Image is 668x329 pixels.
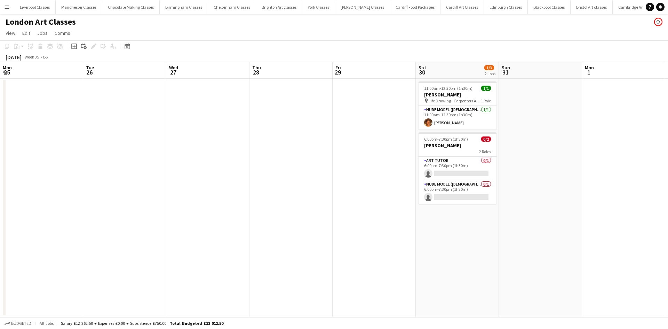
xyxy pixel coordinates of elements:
button: Manchester Classes [56,0,102,14]
app-card-role: Nude Model ([DEMOGRAPHIC_DATA])1/111:00am-12:30pm (1h30m)[PERSON_NAME] [419,106,496,130]
app-job-card: 6:00pm-7:30pm (1h30m)0/2[PERSON_NAME]2 RolesArt Tutor0/16:00pm-7:30pm (1h30m) Nude Model ([DEMOGR... [419,132,496,204]
a: Comms [52,29,73,38]
button: Birmingham Classes [160,0,208,14]
button: Edinburgh Classes [484,0,528,14]
div: BST [43,54,50,60]
button: Blackpool Classes [528,0,571,14]
span: Wed [169,64,178,71]
button: Cheltenham Classes [208,0,256,14]
button: York Classes [302,0,335,14]
button: Chocolate Making Classes [102,0,160,14]
app-card-role: Art Tutor0/16:00pm-7:30pm (1h30m) [419,157,496,180]
span: 30 [417,68,426,76]
a: Edit [19,29,33,38]
span: Mon [585,64,594,71]
span: Fri [335,64,341,71]
span: Mon [3,64,12,71]
span: Life Drawing - Carpenters Arms [429,98,481,103]
span: Edit [22,30,30,36]
button: Cardiff Food Packages [390,0,440,14]
span: Total Budgeted £13 012.50 [170,321,223,326]
span: 1 [584,68,594,76]
h3: [PERSON_NAME] [419,92,496,98]
app-job-card: 11:00am-12:30pm (1h30m)1/1[PERSON_NAME] Life Drawing - Carpenters Arms1 RoleNude Model ([DEMOGRAP... [419,81,496,130]
h3: [PERSON_NAME] [419,142,496,149]
button: Cambridge Art Classes [613,0,664,14]
app-card-role: Nude Model ([DEMOGRAPHIC_DATA])0/16:00pm-7:30pm (1h30m) [419,180,496,204]
h1: London Art Classes [6,17,76,27]
span: 25 [2,68,12,76]
span: 1 Role [481,98,491,103]
span: Tue [86,64,94,71]
div: 2 Jobs [485,71,495,76]
button: Cardiff Art Classes [440,0,484,14]
a: Jobs [34,29,50,38]
span: Sun [502,64,510,71]
button: Brighton Art classes [256,0,302,14]
a: View [3,29,18,38]
span: 0/2 [481,136,491,142]
span: Jobs [37,30,48,36]
span: 29 [334,68,341,76]
span: All jobs [38,321,55,326]
span: 2 Roles [479,149,491,154]
button: Bristol Art classes [571,0,613,14]
span: View [6,30,15,36]
span: Sat [419,64,426,71]
span: 1/1 [481,86,491,91]
span: Comms [55,30,70,36]
button: Liverpool Classes [14,0,56,14]
span: 27 [168,68,178,76]
app-user-avatar: VOSH Limited [654,18,662,26]
span: 31 [501,68,510,76]
span: Budgeted [11,321,31,326]
button: [PERSON_NAME] Classes [335,0,390,14]
span: 1/3 [484,65,494,70]
span: Thu [252,64,261,71]
span: 26 [85,68,94,76]
div: [DATE] [6,54,22,61]
button: Budgeted [3,320,32,327]
span: 6:00pm-7:30pm (1h30m) [424,136,468,142]
span: 28 [251,68,261,76]
span: 11:00am-12:30pm (1h30m) [424,86,472,91]
span: Week 35 [23,54,40,60]
div: Salary £12 262.50 + Expenses £0.00 + Subsistence £750.00 = [61,321,223,326]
